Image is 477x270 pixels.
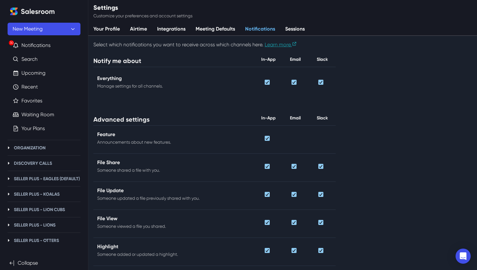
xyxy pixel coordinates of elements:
p: Slack [309,115,336,121]
a: Your Profile [88,23,125,36]
p: Everything [97,75,255,82]
a: Recent [21,83,38,91]
p: Manage settings for all channels. [97,83,255,89]
p: In-App [255,115,282,121]
p: Select which notifications you want to receive across which channels here. [93,41,336,49]
p: Customize your preferences and account settings [93,13,192,19]
a: Sessions [280,23,310,36]
a: Meeting Defaults [191,23,240,36]
a: Airtime [125,23,152,36]
p: Seller Plus - Eagles (Default) [14,175,80,182]
h2: Salesroom [21,8,55,16]
button: Toggle Seller Plus - Lions [5,221,13,229]
p: Slack [309,56,336,63]
p: Seller Plus - Otters [14,237,59,244]
p: File View [97,215,255,222]
p: File Share [97,159,255,166]
button: Collapse [8,257,80,269]
p: Someone shared a file with you. [97,167,255,174]
a: Integrations [152,23,191,36]
p: Someone updated a file previously shared with you. [97,195,255,202]
p: Email [282,56,309,63]
p: Announcements about new features. [97,139,255,146]
button: Toggle Seller Plus - Otters [5,237,13,244]
div: Open Intercom Messenger [456,249,471,264]
p: Feature [97,131,255,138]
button: New Meeting [8,23,80,35]
h2: Settings [93,4,192,11]
p: File Update [97,187,255,194]
a: Your Plans [21,125,45,132]
a: Notifications [240,23,280,36]
p: Collapse [18,259,38,267]
p: Email [282,115,309,121]
button: Toggle Seller Plus - Lion Cubs [5,206,13,213]
p: Someone viewed a file you shared. [97,223,255,230]
p: In-App [255,56,282,63]
p: Seller Plus - Lions [14,222,56,228]
button: Toggle Seller Plus - Koalas [5,190,13,198]
a: Waiting Room [21,111,54,118]
p: Someone added or updated a highlight. [97,251,255,258]
p: Notify me about [93,56,255,66]
p: Discovery Calls [14,160,52,167]
a: Favorites [21,97,42,105]
button: Toggle Organization [5,144,13,152]
button: Toggle Seller Plus - Eagles [5,175,13,182]
p: Organization [14,145,45,151]
a: Learn more. [265,42,297,48]
a: Home [8,5,20,18]
a: Upcoming [21,69,45,77]
a: Search [21,55,38,63]
p: Advanced settings [93,115,255,124]
button: Toggle Discovery Calls [5,159,13,167]
p: Highlight [97,243,255,250]
p: Seller Plus - Lion Cubs [14,206,65,213]
p: Seller Plus - Koalas [14,191,60,198]
button: 30Notifications [8,39,80,52]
